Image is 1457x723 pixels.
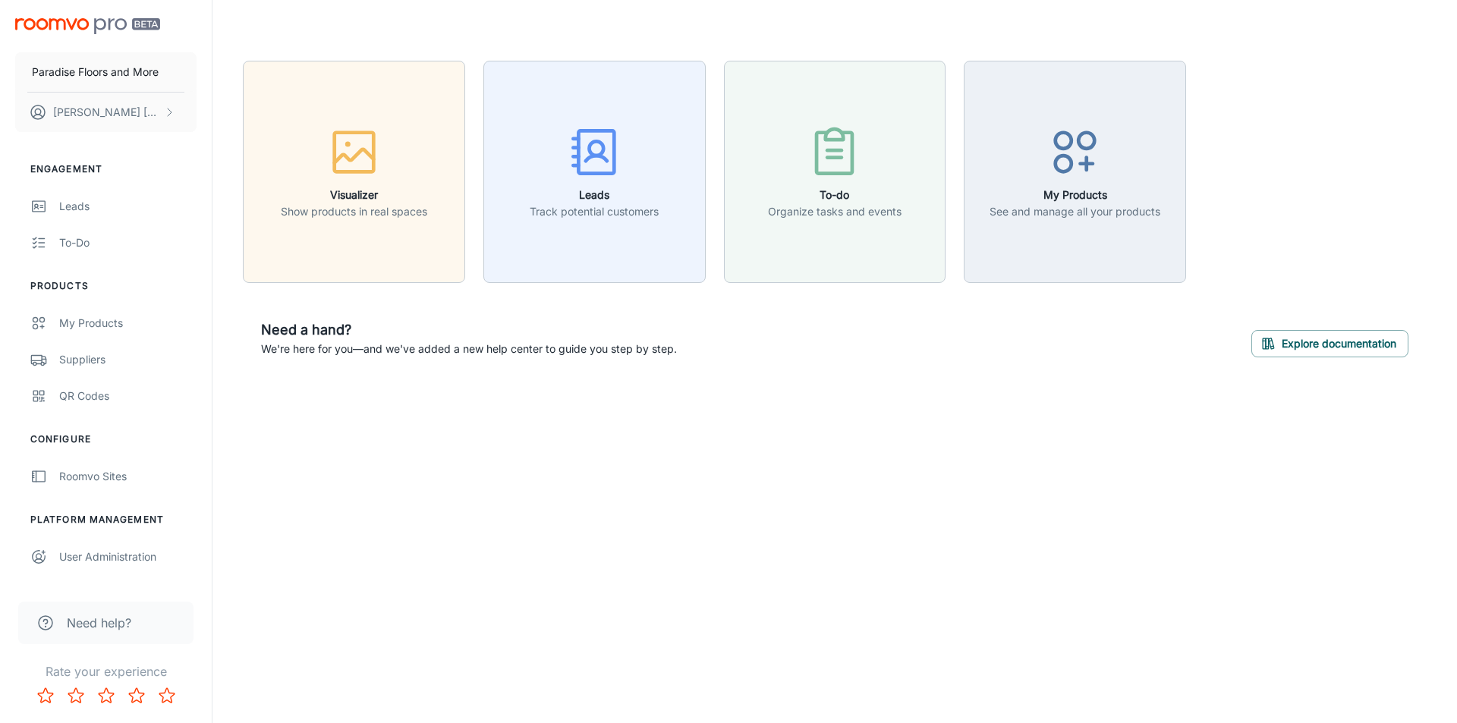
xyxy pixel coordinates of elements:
[53,104,160,121] p: [PERSON_NAME] [PERSON_NAME]
[281,203,427,220] p: Show products in real spaces
[483,163,706,178] a: LeadsTrack potential customers
[59,234,197,251] div: To-do
[15,93,197,132] button: [PERSON_NAME] [PERSON_NAME]
[59,198,197,215] div: Leads
[990,187,1160,203] h6: My Products
[59,315,197,332] div: My Products
[483,61,706,283] button: LeadsTrack potential customers
[15,18,160,34] img: Roomvo PRO Beta
[32,64,159,80] p: Paradise Floors and More
[281,187,427,203] h6: Visualizer
[724,163,946,178] a: To-doOrganize tasks and events
[530,203,659,220] p: Track potential customers
[59,351,197,368] div: Suppliers
[15,52,197,92] button: Paradise Floors and More
[990,203,1160,220] p: See and manage all your products
[964,61,1186,283] button: My ProductsSee and manage all your products
[59,388,197,404] div: QR Codes
[243,61,465,283] button: VisualizerShow products in real spaces
[768,203,902,220] p: Organize tasks and events
[261,319,677,341] h6: Need a hand?
[1251,335,1408,350] a: Explore documentation
[1251,330,1408,357] button: Explore documentation
[768,187,902,203] h6: To-do
[724,61,946,283] button: To-doOrganize tasks and events
[261,341,677,357] p: We're here for you—and we've added a new help center to guide you step by step.
[530,187,659,203] h6: Leads
[964,163,1186,178] a: My ProductsSee and manage all your products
